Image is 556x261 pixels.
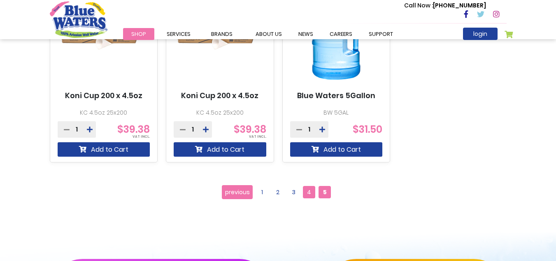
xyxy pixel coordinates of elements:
[290,28,321,40] a: News
[353,122,382,136] span: $31.50
[181,91,258,100] a: Koni Cup 200 x 4.5oz
[361,28,401,40] a: support
[211,30,233,38] span: Brands
[174,142,266,157] button: Add to Cart
[290,142,383,157] button: Add to Cart
[303,186,315,198] a: 4
[247,28,290,40] a: about us
[131,30,146,38] span: Shop
[167,30,191,38] span: Services
[287,186,300,198] a: 3
[290,108,383,117] p: BW 5GAL
[65,91,142,100] a: Koni Cup 200 x 4.5oz
[256,186,268,198] a: 1
[222,185,253,199] a: previous
[50,1,107,38] a: store logo
[117,122,150,136] span: $39.38
[234,122,266,136] span: $39.38
[174,108,266,117] p: KC 4.5oz 25x200
[225,186,250,198] span: previous
[463,28,498,40] a: login
[58,142,150,157] button: Add to Cart
[297,91,375,100] a: Blue Waters 5Gallon
[404,1,486,10] p: [PHONE_NUMBER]
[404,1,433,9] span: Call Now :
[58,108,150,117] p: KC 4.5oz 25x200
[319,186,331,198] span: 5
[321,28,361,40] a: careers
[272,186,284,198] a: 2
